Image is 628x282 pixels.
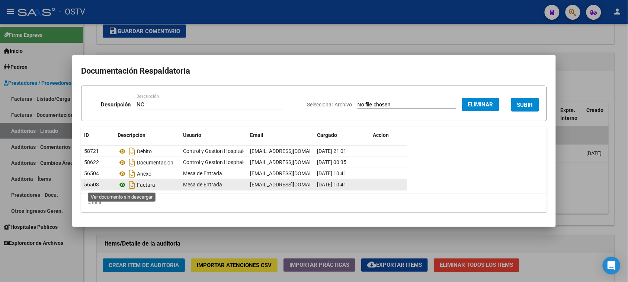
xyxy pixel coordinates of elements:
button: SUBIR [511,98,539,112]
div: Factura [118,179,177,191]
i: Descargar documento [127,179,137,191]
span: [DATE] 10:41 [317,182,346,188]
button: Eliminar [462,98,499,111]
span: [EMAIL_ADDRESS][DOMAIN_NAME] [250,170,333,176]
span: 56503 [84,182,99,188]
datatable-header-cell: ID [81,127,115,143]
span: Seleccionar Archivo [307,102,352,108]
datatable-header-cell: Usuario [180,127,247,143]
span: [DATE] 00:35 [317,159,346,165]
span: ID [84,132,89,138]
i: Descargar documento [127,145,137,157]
span: [DATE] 21:01 [317,148,346,154]
span: Usuario [183,132,201,138]
h2: Documentación Respaldatoria [81,64,547,78]
p: Descripción [101,100,131,109]
span: SUBIR [517,102,533,108]
span: [DATE] 10:41 [317,170,346,176]
span: 58721 [84,148,99,154]
datatable-header-cell: Descripción [115,127,180,143]
span: Descripción [118,132,145,138]
div: Debito [118,145,177,157]
span: Eliminar [468,101,493,108]
datatable-header-cell: Accion [370,127,407,143]
div: Anexo [118,168,177,180]
datatable-header-cell: Email [247,127,314,143]
span: Email [250,132,263,138]
span: [EMAIL_ADDRESS][DOMAIN_NAME] [250,182,333,188]
div: Documentacion [118,157,177,169]
span: Control y Gestion Hospitales Públicos (OSTV) [183,148,287,154]
span: Cargado [317,132,337,138]
datatable-header-cell: Cargado [314,127,370,143]
span: Control y Gestion Hospitales Públicos (OSTV) [183,159,287,165]
span: 56504 [84,170,99,176]
span: 58622 [84,159,99,165]
div: Open Intercom Messenger [603,257,621,275]
span: [EMAIL_ADDRESS][DOMAIN_NAME] [250,148,333,154]
span: [EMAIL_ADDRESS][DOMAIN_NAME] [250,159,333,165]
div: 4 total [81,193,547,212]
span: Mesa de Entrada [183,170,222,176]
i: Descargar documento [127,168,137,180]
i: Descargar documento [127,157,137,169]
span: Mesa de Entrada [183,182,222,188]
span: Accion [373,132,389,138]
